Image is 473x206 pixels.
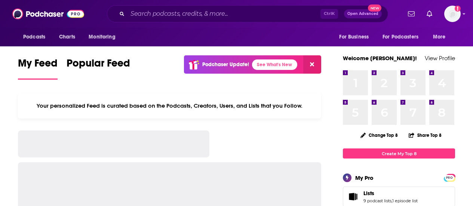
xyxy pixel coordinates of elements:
span: For Podcasters [383,32,418,42]
span: New [368,4,381,12]
a: Lists [345,191,360,202]
a: Welcome [PERSON_NAME]! [343,55,417,62]
a: PRO [445,175,454,180]
button: open menu [334,30,378,44]
div: My Pro [355,174,374,181]
a: 1 episode list [392,198,418,203]
button: Show profile menu [444,6,461,22]
img: User Profile [444,6,461,22]
input: Search podcasts, credits, & more... [128,8,320,20]
a: My Feed [18,57,58,80]
span: Popular Feed [67,57,130,74]
span: Charts [59,32,75,42]
img: Podchaser - Follow, Share and Rate Podcasts [12,7,84,21]
span: PRO [445,175,454,181]
span: My Feed [18,57,58,74]
p: Podchaser Update! [202,61,249,68]
button: open menu [18,30,55,44]
div: Your personalized Feed is curated based on the Podcasts, Creators, Users, and Lists that you Follow. [18,93,321,119]
a: Create My Top 8 [343,148,455,159]
span: Ctrl K [320,9,338,19]
button: Share Top 8 [408,128,442,142]
span: Lists [363,190,374,197]
span: Logged in as gabrielle.gantz [444,6,461,22]
button: open menu [83,30,125,44]
div: Search podcasts, credits, & more... [107,5,388,22]
button: open menu [378,30,429,44]
svg: Add a profile image [455,6,461,12]
span: More [433,32,446,42]
a: Lists [363,190,418,197]
span: Podcasts [23,32,45,42]
a: See What's New [252,59,297,70]
button: open menu [428,30,455,44]
span: Monitoring [89,32,115,42]
a: Charts [54,30,80,44]
button: Change Top 8 [356,130,402,140]
a: View Profile [425,55,455,62]
span: For Business [339,32,369,42]
a: 9 podcast lists [363,198,391,203]
button: Open AdvancedNew [344,9,382,18]
a: Show notifications dropdown [405,7,418,20]
span: Open Advanced [347,12,378,16]
a: Popular Feed [67,57,130,80]
a: Show notifications dropdown [424,7,435,20]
